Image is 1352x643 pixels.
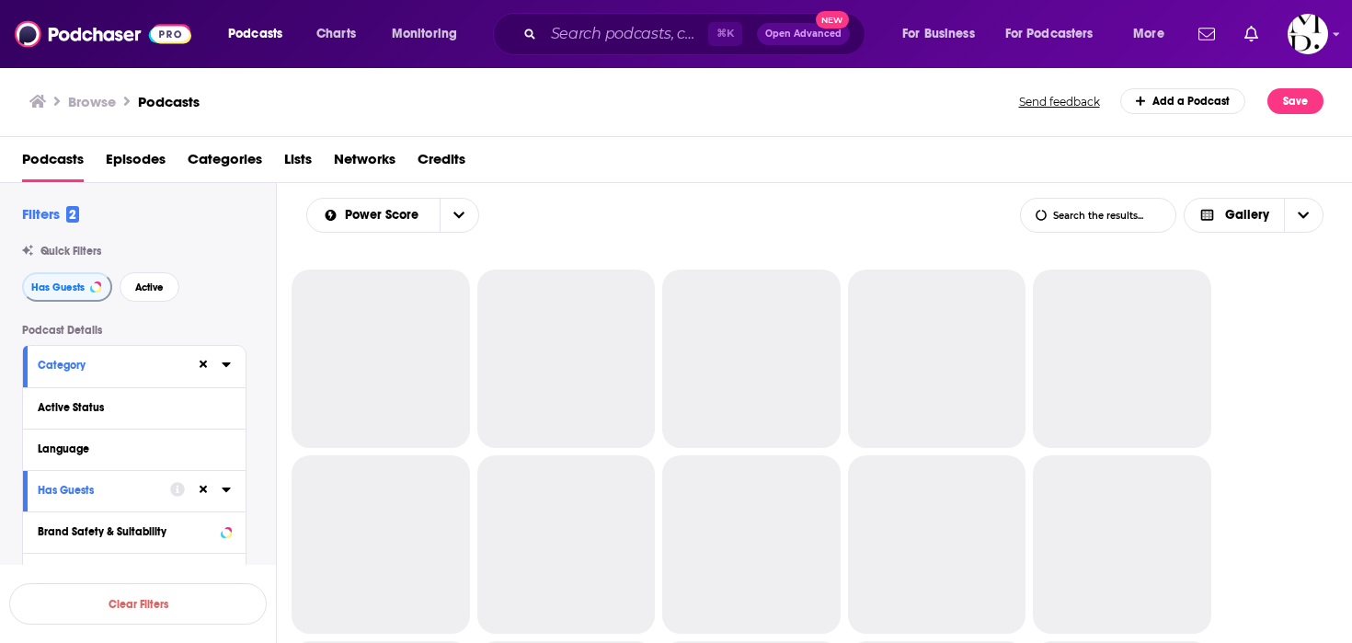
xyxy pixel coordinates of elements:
button: Clear Filters [9,583,267,625]
div: Language [38,442,219,455]
a: Networks [334,144,395,182]
button: open menu [993,19,1120,49]
div: Has Guests [38,484,158,497]
button: Show profile menu [1288,14,1328,54]
span: Has Guests [31,282,85,293]
div: Active Status [38,401,219,414]
a: Podcasts [138,93,200,110]
button: Brand Safety & Suitability [38,520,231,543]
h2: Choose List sort [306,198,479,233]
h2: Filters [22,205,79,223]
span: Podcasts [228,21,282,47]
img: Podchaser - Follow, Share and Rate Podcasts [15,17,191,52]
a: Charts [304,19,367,49]
button: Active [120,272,179,302]
span: ⌘ K [708,22,742,46]
button: open menu [1120,19,1187,49]
a: Categories [188,144,262,182]
span: New [816,11,849,29]
span: Open Advanced [765,29,842,39]
button: Has Guests [22,272,112,302]
span: Active [135,282,164,293]
h3: Browse [68,93,116,110]
div: Search podcasts, credits, & more... [510,13,883,55]
button: Open AdvancedNew [757,23,850,45]
button: open menu [889,19,998,49]
a: Show notifications dropdown [1237,18,1266,50]
button: open menu [440,199,478,232]
span: For Business [902,21,975,47]
span: Power Score [345,209,425,222]
a: Lists [284,144,312,182]
span: 2 [66,206,79,223]
span: Gallery [1225,209,1269,222]
img: User Profile [1288,14,1328,54]
button: Send feedback [1014,94,1106,109]
div: Brand Safety & Suitability [38,525,215,538]
span: Quick Filters [40,245,101,258]
button: Language [38,437,231,460]
button: open menu [307,209,440,222]
a: Episodes [106,144,166,182]
span: For Podcasters [1005,21,1094,47]
button: open menu [215,19,306,49]
button: Active Status [38,396,231,419]
button: Has Guests [38,478,170,501]
button: Save [1267,88,1323,114]
div: Category [38,359,184,372]
button: open menu [379,19,481,49]
span: Logged in as melissa26784 [1288,14,1328,54]
a: Podcasts [22,144,84,182]
a: Credits [418,144,465,182]
span: Monitoring [392,21,457,47]
input: Search podcasts, credits, & more... [544,19,708,49]
button: Choose View [1184,198,1324,233]
button: Political SkewBeta [38,561,231,584]
span: Charts [316,21,356,47]
a: Add a Podcast [1120,88,1246,114]
p: Podcast Details [22,324,246,337]
span: More [1133,21,1164,47]
button: Category [38,353,196,376]
a: Show notifications dropdown [1191,18,1222,50]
